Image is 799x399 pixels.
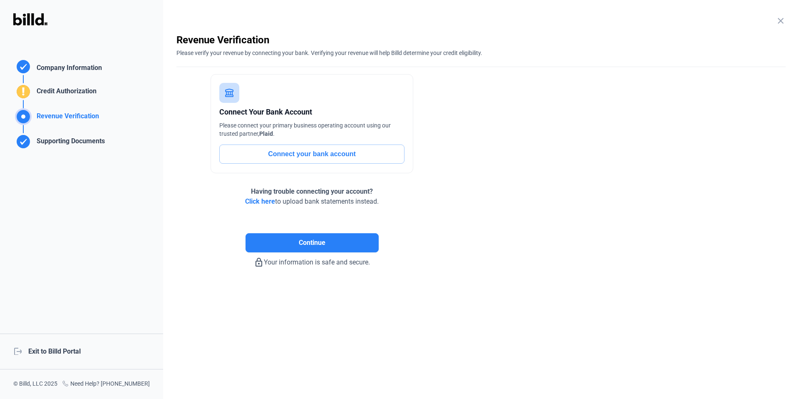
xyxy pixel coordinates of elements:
div: Revenue Verification [176,33,786,47]
mat-icon: logout [13,347,22,355]
div: Connect Your Bank Account [219,106,404,118]
img: Billd Logo [13,13,47,25]
div: Please verify your revenue by connecting your bank. Verifying your revenue will help Billd determ... [176,47,786,57]
div: Revenue Verification [33,111,99,125]
div: Supporting Documents [33,136,105,150]
button: Connect your bank account [219,145,404,164]
span: Continue [299,238,325,248]
div: to upload bank statements instead. [245,187,379,207]
div: © Billd, LLC 2025 [13,379,57,389]
mat-icon: close [776,16,786,26]
button: Continue [246,233,379,252]
span: Click here [245,197,275,205]
div: Company Information [33,63,102,75]
mat-icon: lock_outline [254,257,264,267]
div: Credit Authorization [33,86,97,100]
div: Your information is safe and secure. [176,252,447,267]
div: Please connect your primary business operating account using our trusted partner, . [219,121,404,138]
span: Plaid [259,130,273,137]
div: Need Help? [PHONE_NUMBER] [62,379,150,389]
span: Having trouble connecting your account? [251,187,373,195]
